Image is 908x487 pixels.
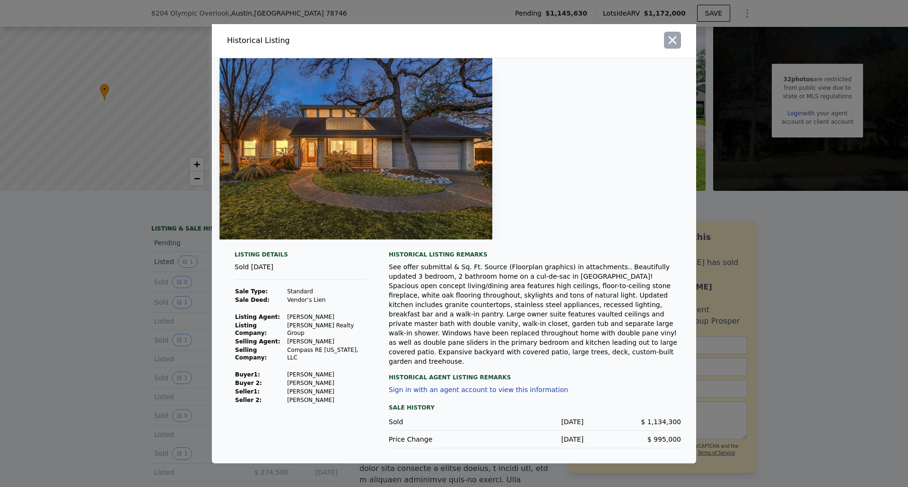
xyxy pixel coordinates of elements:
[235,297,270,303] strong: Sale Deed:
[287,387,366,396] td: [PERSON_NAME]
[287,396,366,404] td: [PERSON_NAME]
[235,251,366,262] div: Listing Details
[227,35,450,46] div: Historical Listing
[287,337,366,346] td: [PERSON_NAME]
[235,388,260,395] strong: Seller 1 :
[486,417,584,427] div: [DATE]
[235,322,267,336] strong: Listing Company:
[287,346,366,362] td: Compass RE [US_STATE], LLC
[235,397,262,403] strong: Seller 2:
[287,321,366,337] td: [PERSON_NAME] Realty Group
[287,370,366,379] td: [PERSON_NAME]
[235,380,262,386] strong: Buyer 2:
[389,435,486,444] div: Price Change
[235,262,366,280] div: Sold [DATE]
[287,313,366,321] td: [PERSON_NAME]
[389,262,681,366] div: See offer submittal & Sq. Ft. Source (Floorplan graphics) in attachments.. Beautifully updated 3 ...
[219,58,492,239] img: Property Img
[641,418,681,426] span: $ 1,134,300
[287,296,366,304] td: Vendor’s Lien
[235,314,280,320] strong: Listing Agent:
[389,402,681,413] div: Sale History
[235,288,268,295] strong: Sale Type:
[389,417,486,427] div: Sold
[235,371,260,378] strong: Buyer 1 :
[235,338,280,345] strong: Selling Agent:
[287,287,366,296] td: Standard
[287,379,366,387] td: [PERSON_NAME]
[486,435,584,444] div: [DATE]
[235,347,267,361] strong: Selling Company:
[389,251,681,258] div: Historical Listing remarks
[389,386,568,393] button: Sign in with an agent account to view this information
[389,366,681,381] div: Historical Agent Listing Remarks
[647,436,681,443] span: $ 995,000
